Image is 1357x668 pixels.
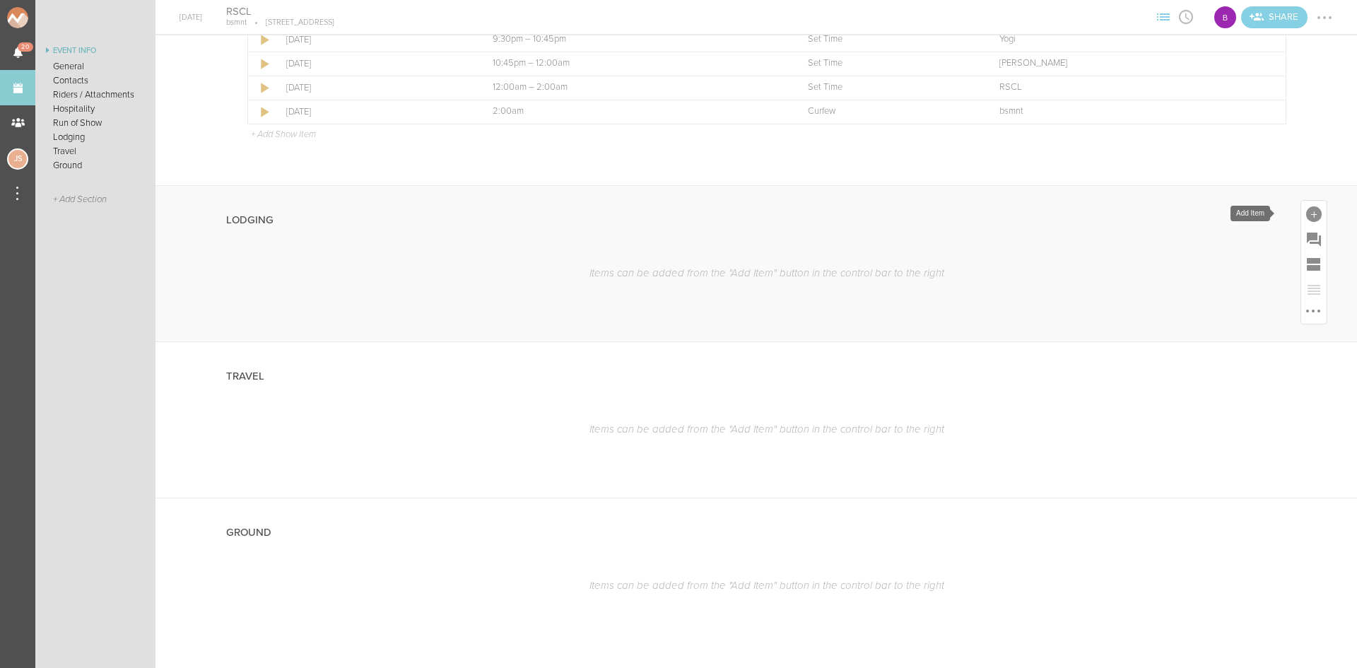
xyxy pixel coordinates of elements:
[35,42,155,59] a: Event Info
[226,527,271,539] h4: Ground
[247,579,1286,592] p: Items can be added from the "Add Item" button in the control bar to the right
[286,82,462,93] p: [DATE]
[999,106,1257,117] p: bsmnt
[35,144,155,158] a: Travel
[7,7,87,28] img: NOMAD
[808,82,968,93] p: Set Time
[35,74,155,88] a: Contacts
[226,214,274,226] h4: Lodging
[247,18,334,28] p: [STREET_ADDRESS]
[247,266,1286,279] p: Items can be added from the "Add Item" button in the control bar to the right
[1301,226,1327,252] div: Add Prompt
[1301,303,1327,324] div: More Options
[226,18,247,28] p: bsmnt
[35,158,155,172] a: Ground
[808,58,968,69] p: Set Time
[493,34,777,45] p: 9:30pm – 10:45pm
[35,102,155,116] a: Hospitality
[53,194,107,205] span: + Add Section
[247,423,1286,435] p: Items can be added from the "Add Item" button in the control bar to the right
[1301,252,1327,277] div: Add Section
[1301,277,1327,303] div: Reorder Items (currently empty)
[808,34,968,45] p: Set Time
[226,5,334,18] h4: RSCL
[35,116,155,130] a: Run of Show
[1241,6,1308,28] div: Share
[999,34,1257,45] p: Yogi
[1213,5,1238,30] div: bsmnt
[286,106,462,117] p: [DATE]
[35,88,155,102] a: Riders / Attachments
[999,58,1257,69] p: [PERSON_NAME]
[286,58,462,69] p: [DATE]
[251,129,316,140] p: + Add Show Item
[35,59,155,74] a: General
[493,58,777,69] p: 10:45pm – 12:00am
[1152,12,1175,20] span: View Sections
[286,34,462,45] p: [DATE]
[493,106,777,117] p: 2:00am
[808,106,968,117] p: Curfew
[1175,12,1197,20] span: View Itinerary
[999,82,1257,93] p: RSCL
[1241,6,1308,28] a: Invite teams to the Event
[493,82,777,93] p: 12:00am – 2:00am
[1213,5,1238,30] div: B
[7,148,28,170] div: Jessica Smith
[35,130,155,144] a: Lodging
[226,370,264,382] h4: Travel
[18,42,33,52] span: 20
